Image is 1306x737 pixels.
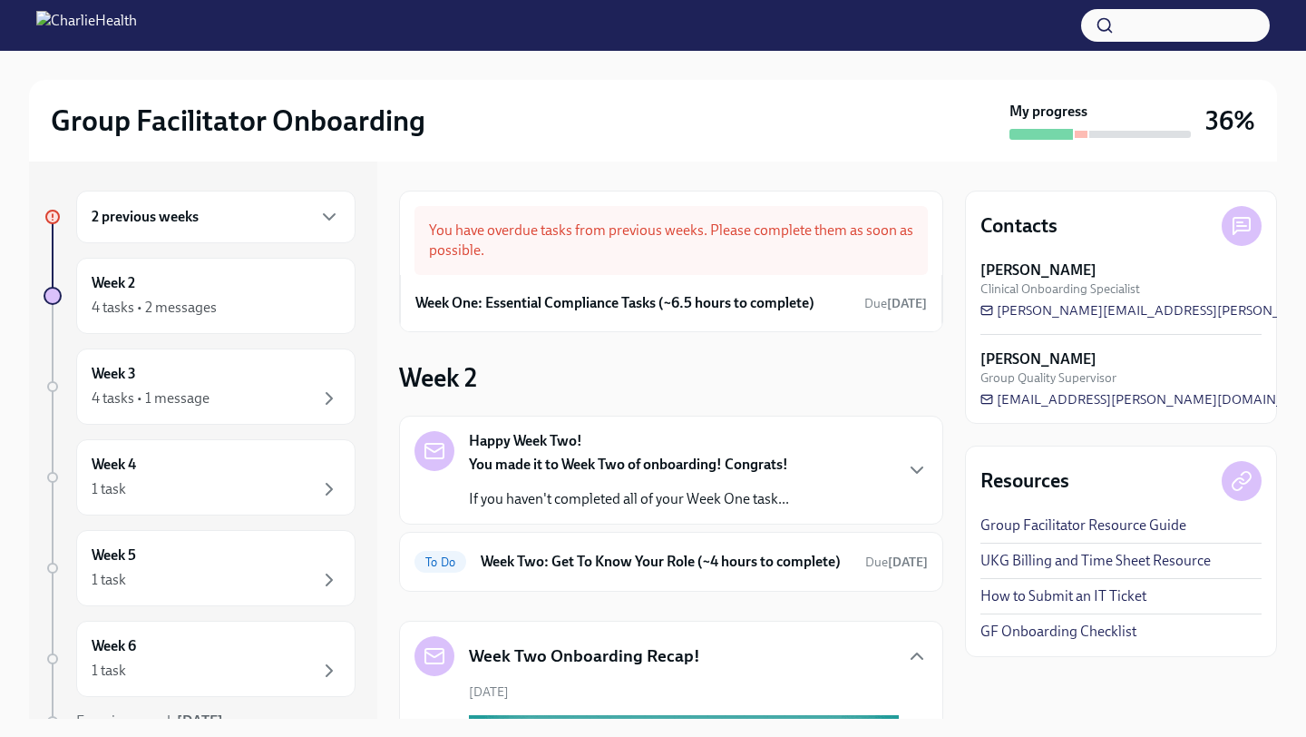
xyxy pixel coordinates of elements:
[469,456,788,473] strong: You made it to Week Two of onboarding! Congrats!
[92,479,126,499] div: 1 task
[469,683,509,701] span: [DATE]
[980,551,1211,571] a: UKG Billing and Time Sheet Resource
[887,296,927,311] strong: [DATE]
[92,455,136,475] h6: Week 4
[51,103,425,139] h2: Group Facilitator Onboarding
[177,712,223,730] strong: [DATE]
[469,644,700,668] h5: Week Two Onboarding Recap!
[44,349,356,425] a: Week 34 tasks • 1 message
[888,555,928,570] strong: [DATE]
[980,622,1136,642] a: GF Onboarding Checklist
[92,661,126,681] div: 1 task
[414,547,928,576] a: To DoWeek Two: Get To Know Your Role (~4 hours to complete)Due[DATE]
[44,621,356,697] a: Week 61 task
[1009,102,1087,122] strong: My progress
[415,293,814,313] h6: Week One: Essential Compliance Tasks (~6.5 hours to complete)
[980,280,1140,298] span: Clinical Onboarding Specialist
[92,636,136,656] h6: Week 6
[92,570,126,590] div: 1 task
[399,361,477,394] h3: Week 2
[92,298,217,318] div: 4 tasks • 2 messages
[36,11,137,40] img: CharlieHealth
[92,388,210,408] div: 4 tasks • 1 message
[44,258,356,334] a: Week 24 tasks • 2 messages
[1205,104,1255,137] h3: 36%
[76,191,356,243] div: 2 previous weeks
[92,545,136,565] h6: Week 5
[76,712,223,730] span: Experience ends
[469,489,789,509] p: If you haven't completed all of your Week One task...
[865,554,928,571] span: September 22nd, 2025 10:00
[980,467,1069,495] h4: Resources
[44,530,356,606] a: Week 51 task
[92,364,136,384] h6: Week 3
[980,586,1146,606] a: How to Submit an IT Ticket
[864,295,927,312] span: September 15th, 2025 10:00
[481,552,851,572] h6: Week Two: Get To Know Your Role (~4 hours to complete)
[414,206,928,275] div: You have overdue tasks from previous weeks. Please complete them as soon as possible.
[44,439,356,516] a: Week 41 task
[92,273,135,293] h6: Week 2
[865,555,928,570] span: Due
[864,296,927,311] span: Due
[415,290,927,317] a: Week One: Essential Compliance Tasks (~6.5 hours to complete)Due[DATE]
[980,369,1116,387] span: Group Quality Supervisor
[92,207,199,227] h6: 2 previous weeks
[469,431,582,451] strong: Happy Week Two!
[980,260,1096,280] strong: [PERSON_NAME]
[414,555,466,569] span: To Do
[980,212,1057,240] h4: Contacts
[980,516,1186,536] a: Group Facilitator Resource Guide
[980,349,1096,369] strong: [PERSON_NAME]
